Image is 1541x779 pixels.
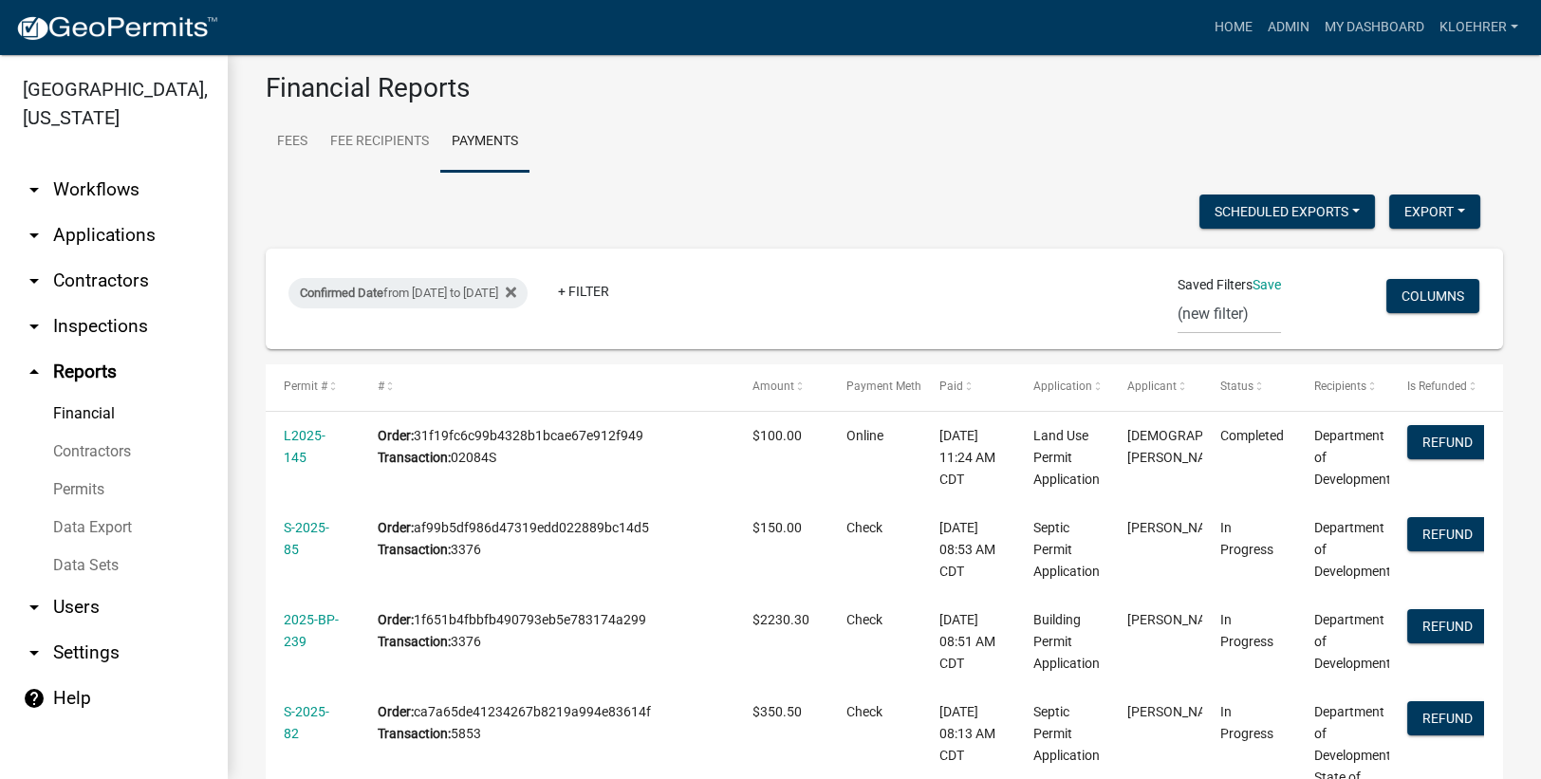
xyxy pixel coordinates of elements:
b: Transaction: [378,542,451,557]
i: arrow_drop_down [23,224,46,247]
div: 31f19fc6c99b4328b1bcae67e912f949 02084S [378,425,716,469]
span: Peter Nielsen [1127,520,1229,535]
span: Check [846,704,882,719]
i: arrow_drop_down [23,596,46,619]
datatable-header-cell: # [360,364,734,410]
a: S-2025-85 [284,520,329,557]
span: Department of Development [1314,612,1391,671]
span: Applicant [1127,380,1177,393]
a: Payments [440,112,529,173]
wm-modal-confirm: Refund Payment [1407,713,1488,728]
span: Department of Development [1314,428,1391,487]
i: arrow_drop_up [23,361,46,383]
a: Home [1207,9,1260,46]
a: L2025-145 [284,428,325,465]
b: Order: [378,612,414,627]
b: Transaction: [378,450,451,465]
span: Land Use Permit Application [1033,428,1100,487]
span: Recipients [1314,380,1366,393]
b: Order: [378,520,414,535]
datatable-header-cell: Applicant [1108,364,1202,410]
span: Status [1220,380,1253,393]
i: arrow_drop_down [23,641,46,664]
h3: Financial Reports [266,72,1503,104]
div: ca7a65de41234267b8219a994e83614f 5853 [378,701,716,745]
a: My Dashboard [1317,9,1432,46]
datatable-header-cell: Recipients [1296,364,1390,410]
div: af99b5df986d47319edd022889bc14d5 3376 [378,517,716,561]
datatable-header-cell: Amount [734,364,828,410]
i: help [23,687,46,710]
i: arrow_drop_down [23,178,46,201]
a: + Filter [543,274,624,308]
div: [DATE] 08:13 AM CDT [939,701,996,766]
wm-modal-confirm: Refund Payment [1407,436,1488,452]
span: Check [846,520,882,535]
b: Order: [378,428,414,443]
a: Admin [1260,9,1317,46]
datatable-header-cell: Permit # [266,364,360,410]
datatable-header-cell: Status [1202,364,1296,410]
b: Transaction: [378,634,451,649]
span: Payment Method [846,380,935,393]
button: Columns [1386,279,1479,313]
span: Check [846,612,882,627]
b: Transaction: [378,726,451,741]
div: [DATE] 08:53 AM CDT [939,517,996,582]
span: # [378,380,384,393]
a: Save [1253,277,1281,292]
a: Fees [266,112,319,173]
span: In Progress [1220,612,1273,649]
span: $2230.30 [752,612,809,627]
span: Christian Scapanski [1127,428,1266,465]
span: Septic Permit Application [1033,520,1100,579]
datatable-header-cell: Payment Method [827,364,921,410]
span: In Progress [1220,520,1273,557]
button: Refund [1407,609,1488,643]
span: Saved Filters [1178,275,1253,295]
div: from [DATE] to [DATE] [288,278,528,308]
span: Sean Moe [1127,704,1229,719]
i: arrow_drop_down [23,269,46,292]
span: Application [1033,380,1092,393]
a: kloehrer [1432,9,1526,46]
span: Peter Nielsen [1127,612,1229,627]
div: [DATE] 08:51 AM CDT [939,609,996,674]
b: Order: [378,704,414,719]
button: Refund [1407,425,1488,459]
button: Refund [1407,517,1488,551]
span: Department of Development [1314,520,1391,579]
span: $150.00 [752,520,802,535]
button: Refund [1407,701,1488,735]
wm-modal-confirm: Refund Payment [1407,621,1488,636]
span: Confirmed Date [300,286,383,300]
i: arrow_drop_down [23,315,46,338]
button: Scheduled Exports [1199,195,1375,229]
span: Amount [752,380,794,393]
span: Paid [939,380,963,393]
span: Is Refunded [1407,380,1467,393]
div: 1f651b4fbbfb490793eb5e783174a299 3376 [378,609,716,653]
datatable-header-cell: Application [1015,364,1109,410]
a: Fee Recipients [319,112,440,173]
span: In Progress [1220,704,1273,741]
wm-modal-confirm: Refund Payment [1407,529,1488,544]
span: Online [846,428,883,443]
span: Completed [1220,428,1284,443]
span: Building Permit Application [1033,612,1100,671]
span: $100.00 [752,428,802,443]
span: $350.50 [752,704,802,719]
button: Export [1389,195,1480,229]
div: [DATE] 11:24 AM CDT [939,425,996,490]
a: S-2025-82 [284,704,329,741]
a: 2025-BP-239 [284,612,339,649]
span: Septic Permit Application [1033,704,1100,763]
datatable-header-cell: Paid [921,364,1015,410]
datatable-header-cell: Is Refunded [1389,364,1483,410]
span: Permit # [284,380,327,393]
